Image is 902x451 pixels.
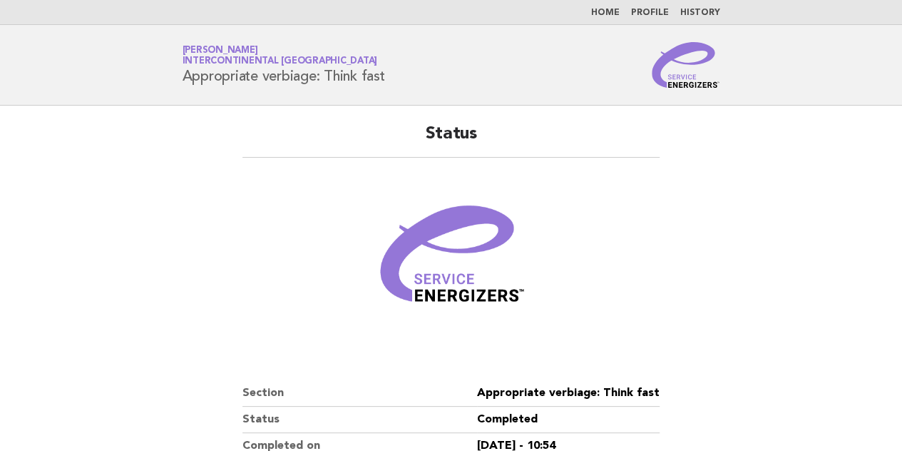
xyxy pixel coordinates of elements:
a: Home [591,9,620,17]
dt: Section [242,380,477,407]
dt: Status [242,407,477,433]
h2: Status [242,123,660,158]
a: History [680,9,720,17]
span: InterContinental [GEOGRAPHIC_DATA] [183,57,378,66]
dd: Appropriate verbiage: Think fast [477,380,660,407]
a: Profile [631,9,669,17]
h1: Appropriate verbiage: Think fast [183,46,385,83]
img: Verified [366,175,537,346]
dd: Completed [477,407,660,433]
img: Service Energizers [652,42,720,88]
a: [PERSON_NAME]InterContinental [GEOGRAPHIC_DATA] [183,46,378,66]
